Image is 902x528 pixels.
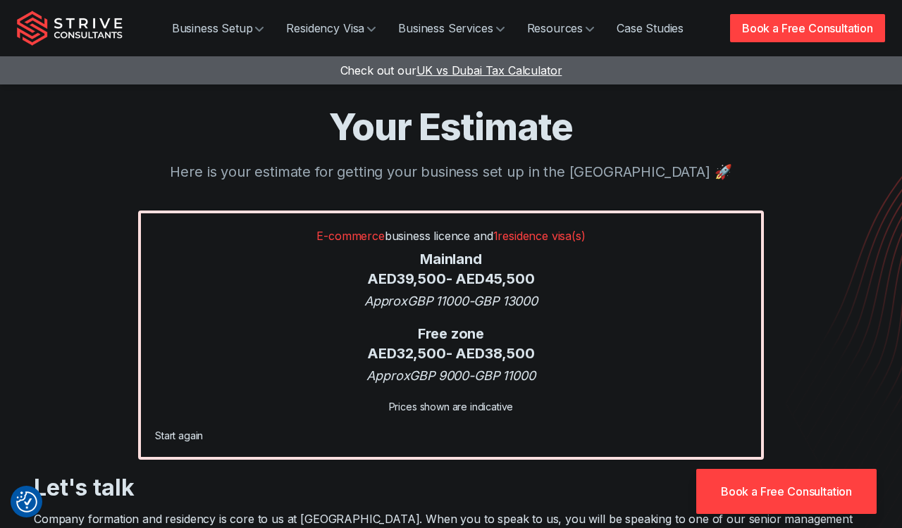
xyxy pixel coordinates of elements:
img: Revisit consent button [16,491,37,513]
a: Business Setup [161,14,276,42]
a: Book a Free Consultation [696,469,877,514]
div: Mainland AED 39,500 - AED 45,500 [155,250,747,289]
a: Check out ourUK vs Dubai Tax Calculator [340,63,562,77]
p: business licence and [155,227,747,244]
button: Consent Preferences [16,491,37,513]
a: Start again [155,429,203,441]
h1: Your Estimate [17,104,885,150]
a: Resources [516,14,606,42]
span: E-commerce [316,229,384,243]
p: Here is your estimate for getting your business set up in the [GEOGRAPHIC_DATA] 🚀 [17,161,885,182]
a: Book a Free Consultation [730,14,885,42]
a: Residency Visa [275,14,387,42]
div: Prices shown are indicative [155,399,747,414]
img: Strive Consultants [17,11,123,46]
h3: Let's talk [34,474,868,502]
div: Approx GBP 11000 - GBP 13000 [155,291,747,310]
span: UK vs Dubai Tax Calculator [416,63,562,77]
a: Case Studies [605,14,695,42]
div: Approx GBP 9000 - GBP 11000 [155,366,747,385]
div: Free zone AED 32,500 - AED 38,500 [155,325,747,363]
span: 1 residence visa(s) [493,229,586,243]
a: Business Services [387,14,515,42]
